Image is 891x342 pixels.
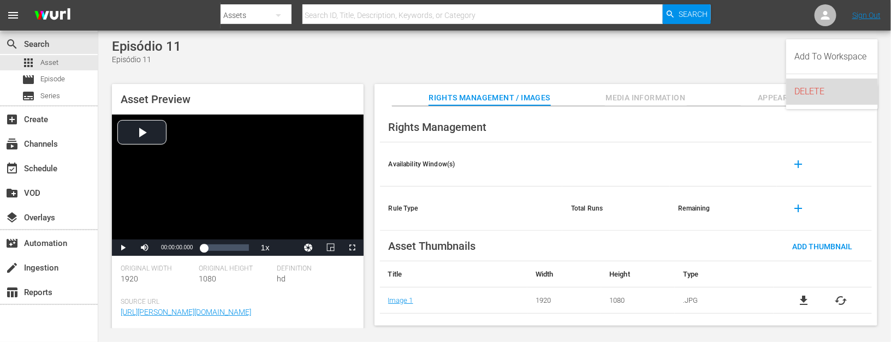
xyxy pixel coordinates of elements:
span: Appears On [741,91,823,105]
button: Fullscreen [342,239,364,256]
img: ans4CAIJ8jUAAAAAAAAAAAAAAAAAAAAAAAAgQb4GAAAAAAAAAAAAAAAAAAAAAAAAJMjXAAAAAAAAAAAAAAAAAAAAAAAAgAT5G... [26,3,79,28]
button: Play [112,239,134,256]
a: Image 1 [388,296,413,304]
div: Episódio 11 [112,39,181,54]
button: Playback Rate [254,239,276,256]
th: Availability Window(s) [380,142,563,187]
span: 1920 [121,274,138,283]
span: Asset [22,56,35,69]
span: Search [5,38,19,51]
span: hd [277,274,286,283]
span: Search [679,4,708,24]
th: Type [675,261,773,287]
span: 00:00:00.000 [161,244,193,250]
th: Total Runs [562,187,669,231]
span: Schedule [5,162,19,175]
div: Progress Bar [204,244,248,251]
span: Episode [40,74,65,85]
button: add [786,151,812,177]
td: 1920 [527,287,601,314]
button: Picture-in-Picture [320,239,342,256]
span: Episode [22,73,35,86]
span: VOD [5,187,19,200]
button: Mute [134,239,156,256]
th: Rule Type [380,187,563,231]
span: Overlays [5,211,19,224]
td: 1080 [601,287,675,314]
span: Ingestion [5,261,19,274]
span: Series [40,91,60,101]
button: Add Thumbnail [783,236,861,256]
span: Definition [277,265,349,273]
span: Source Url [121,298,349,307]
span: Asset [40,57,58,68]
span: Original Width [121,265,193,273]
span: menu [7,9,20,22]
span: Media Information [605,91,687,105]
div: DELETE [795,79,869,105]
span: Automation [5,237,19,250]
th: Remaining [670,187,777,231]
div: Add To Workspace [795,44,869,70]
th: Title [380,261,527,287]
button: Search [663,4,711,24]
span: Add Thumbnail [783,242,861,251]
button: cached [835,294,848,307]
div: Episódio 11 [112,54,181,65]
span: Asset Preview [121,93,191,106]
span: add [792,158,805,171]
th: Height [601,261,675,287]
span: Channels [5,137,19,151]
td: .JPG [675,287,773,314]
span: Series [22,89,35,103]
a: [URL][PERSON_NAME][DOMAIN_NAME] [121,308,251,316]
a: file_download [798,294,811,307]
span: Create [5,113,19,126]
button: add [786,195,812,221]
span: Reports [5,286,19,299]
button: Jump To Time [298,239,320,256]
th: Width [527,261,601,287]
div: Video Player [112,115,364,256]
span: Asset Thumbnails [389,239,476,253]
span: Original Height [199,265,271,273]
span: Rights Management / Images [429,91,550,105]
span: add [792,202,805,215]
span: 1080 [199,274,216,283]
span: Rights Management [389,121,487,134]
a: Sign Out [852,11,881,20]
